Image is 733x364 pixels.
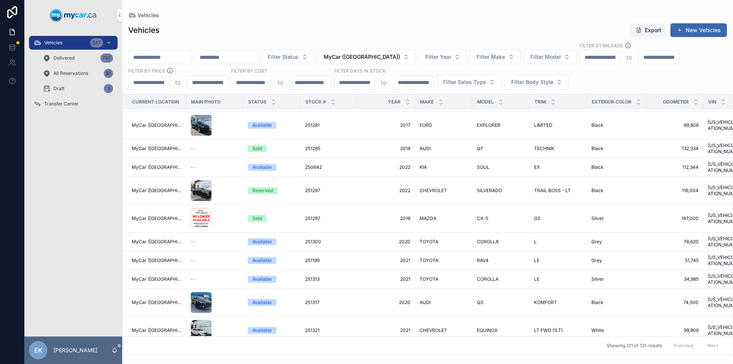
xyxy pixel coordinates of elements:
a: MyCar ([GEOGRAPHIC_DATA]) [132,299,181,306]
a: Available [248,122,296,129]
span: 251297 [305,215,320,222]
span: Filter Model [530,53,561,61]
span: 250642 [305,164,322,170]
label: FILTER BY COST [231,67,267,74]
span: All Reservations [53,70,88,76]
label: FILTER BY PRICE [128,67,165,74]
div: scrollable content [24,31,122,121]
span: COROLLA [477,239,499,245]
a: Available [248,164,296,171]
a: 74,500 [651,299,699,306]
a: 99,906 [651,327,699,333]
a: CHEVROLET [420,327,468,333]
a: MyCar ([GEOGRAPHIC_DATA]) [132,276,181,282]
a: MAZDA [420,215,468,222]
span: LIMITED [534,122,552,128]
a: 251313 [305,276,353,282]
a: MyCar ([GEOGRAPHIC_DATA]) [132,122,181,128]
a: Sold [248,145,296,152]
a: TOYOTA [420,239,468,245]
a: Black [591,146,641,152]
span: 51,745 [651,257,699,264]
span: 187,000 [651,215,699,222]
span: LE [534,257,539,264]
span: MyCar ([GEOGRAPHIC_DATA]) [324,53,400,61]
a: TOYOTA [420,257,468,264]
a: Available [248,238,296,245]
span: Showing 121 of 121 results [607,343,662,349]
span: 2016 [362,215,410,222]
a: Available [248,276,296,283]
span: 78,620 [651,239,699,245]
span: CHEVROLET [420,188,447,194]
a: Draft3 [38,82,118,95]
a: LIMITED [534,122,582,128]
a: LE [534,276,582,282]
span: GS [534,215,541,222]
span: MyCar ([GEOGRAPHIC_DATA]) [132,327,181,333]
label: Filter By Mileage [580,42,623,49]
p: [PERSON_NAME] [53,346,97,354]
span: Make [420,99,434,105]
span: 2022 [362,164,410,170]
span: -- [191,239,195,245]
img: App logo [50,9,97,21]
button: Select Button [505,75,569,89]
a: EXPLORER [477,122,525,128]
span: MyCar ([GEOGRAPHIC_DATA]) [132,146,181,152]
span: TRAIL BOSS - LT [534,188,571,194]
a: 251300 [305,239,353,245]
span: Black [591,146,604,152]
span: 251287 [305,188,320,194]
span: Main Photo [191,99,221,105]
a: TRAIL BOSS - LT [534,188,582,194]
span: 2018 [362,146,410,152]
a: Black [591,299,641,306]
span: MyCar ([GEOGRAPHIC_DATA]) [132,188,181,194]
a: AUDI [420,299,468,306]
span: EQUINOX [477,327,497,333]
button: Select Button [470,50,521,64]
a: Black [591,122,641,128]
a: Vehicles [128,11,159,19]
span: MyCar ([GEOGRAPHIC_DATA]) [132,215,181,222]
span: Black [591,299,604,306]
span: Filter Sales Type [443,78,486,86]
a: 2021 [362,327,410,333]
a: 34,985 [651,276,699,282]
div: Available [252,299,272,306]
a: Black [591,164,641,170]
a: 2021 [362,257,410,264]
a: CHEVROLET [420,188,468,194]
span: Silver [591,215,604,222]
div: Available [252,276,272,283]
a: RAV4 [477,257,525,264]
div: 3 [104,84,113,93]
div: Available [252,257,272,264]
a: Silver [591,276,641,282]
a: 116,004 [651,188,699,194]
span: Grey [591,257,602,264]
a: 251281 [305,122,353,128]
p: to [381,78,387,87]
span: Q7 [477,146,483,152]
a: -- [191,276,239,282]
span: SILVERADO [477,188,502,194]
a: EX [534,164,582,170]
h1: Vehicles [128,25,160,36]
a: Grey [591,257,641,264]
a: Transfer Center [29,97,118,111]
span: Filter Body Style [511,78,553,86]
span: 132,334 [651,146,699,152]
a: MyCar ([GEOGRAPHIC_DATA]) [132,239,181,245]
span: KIA [420,164,427,170]
a: 251285 [305,146,353,152]
a: Silver [591,215,641,222]
a: KIA [420,164,468,170]
a: FORD [420,122,468,128]
span: 2021 [362,276,410,282]
a: 251199 [305,257,353,264]
a: Q7 [477,146,525,152]
span: White [591,327,604,333]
